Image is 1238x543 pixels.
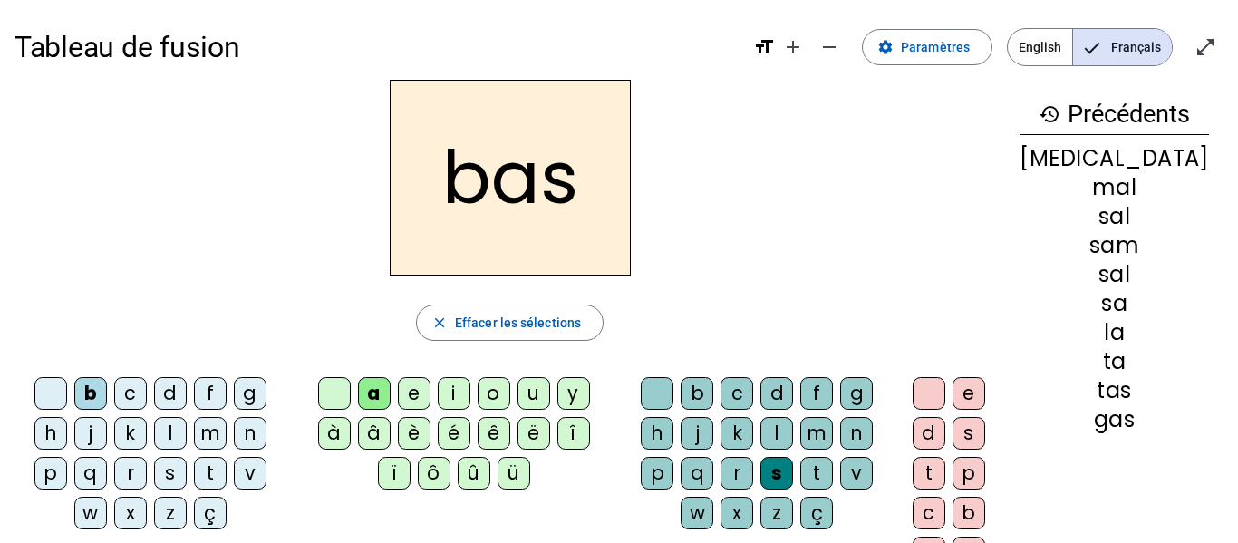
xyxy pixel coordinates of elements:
div: d [154,377,187,410]
span: Paramètres [901,36,970,58]
div: û [458,457,490,490]
div: sa [1020,293,1209,315]
div: x [114,497,147,529]
div: j [681,417,713,450]
div: tas [1020,380,1209,402]
mat-icon: close [431,315,448,331]
div: p [34,457,67,490]
div: gas [1020,409,1209,431]
div: ç [800,497,833,529]
div: à [318,417,351,450]
button: Augmenter la taille de la police [775,29,811,65]
div: ï [378,457,411,490]
div: â [358,417,391,450]
div: u [517,377,550,410]
div: o [478,377,510,410]
span: Français [1073,29,1172,65]
div: m [800,417,833,450]
div: é [438,417,470,450]
mat-icon: remove [818,36,840,58]
div: sam [1020,235,1209,257]
mat-icon: add [782,36,804,58]
div: p [953,457,985,490]
div: l [154,417,187,450]
div: mal [1020,177,1209,199]
div: p [641,457,673,490]
div: w [681,497,713,529]
div: t [913,457,945,490]
div: c [114,377,147,410]
div: z [154,497,187,529]
button: Entrer en plein écran [1187,29,1223,65]
div: k [721,417,753,450]
div: [MEDICAL_DATA] [1020,148,1209,170]
h1: Tableau de fusion [15,18,739,76]
div: la [1020,322,1209,344]
div: l [760,417,793,450]
div: ë [517,417,550,450]
div: ô [418,457,450,490]
div: b [681,377,713,410]
div: e [398,377,430,410]
span: English [1008,29,1072,65]
div: î [557,417,590,450]
div: b [953,497,985,529]
div: è [398,417,430,450]
div: d [760,377,793,410]
div: t [800,457,833,490]
div: s [154,457,187,490]
div: c [721,377,753,410]
div: f [800,377,833,410]
div: q [74,457,107,490]
div: c [913,497,945,529]
div: v [234,457,266,490]
div: r [114,457,147,490]
div: t [194,457,227,490]
div: s [760,457,793,490]
div: h [34,417,67,450]
div: sal [1020,264,1209,286]
mat-button-toggle-group: Language selection [1007,28,1173,66]
button: Diminuer la taille de la police [811,29,847,65]
div: b [74,377,107,410]
mat-icon: open_in_full [1194,36,1216,58]
span: Effacer les sélections [455,312,581,334]
div: d [913,417,945,450]
div: w [74,497,107,529]
button: Effacer les sélections [416,305,604,341]
mat-icon: settings [877,39,894,55]
div: s [953,417,985,450]
div: v [840,457,873,490]
div: e [953,377,985,410]
div: f [194,377,227,410]
div: n [840,417,873,450]
div: g [234,377,266,410]
div: y [557,377,590,410]
button: Paramètres [862,29,992,65]
div: h [641,417,673,450]
div: ü [498,457,530,490]
div: ç [194,497,227,529]
div: q [681,457,713,490]
div: m [194,417,227,450]
h2: bas [390,80,631,276]
div: n [234,417,266,450]
div: a [358,377,391,410]
div: ta [1020,351,1209,373]
h3: Précédents [1020,94,1209,135]
mat-icon: history [1039,103,1060,125]
div: i [438,377,470,410]
div: g [840,377,873,410]
div: r [721,457,753,490]
div: z [760,497,793,529]
div: sal [1020,206,1209,228]
div: ê [478,417,510,450]
mat-icon: format_size [753,36,775,58]
div: k [114,417,147,450]
div: x [721,497,753,529]
div: j [74,417,107,450]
